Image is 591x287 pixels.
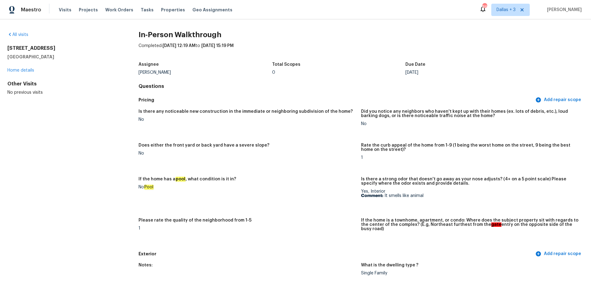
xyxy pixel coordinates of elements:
div: No [139,117,356,122]
a: All visits [7,33,28,37]
span: Dallas + 3 [497,7,516,13]
div: No [139,151,356,155]
span: Projects [79,7,98,13]
span: Add repair scope [537,250,581,258]
div: No [361,122,579,126]
h5: Is there any noticeable new construction in the immediate or neighboring subdivision of the home? [139,109,353,114]
h5: What is the dwelling type ? [361,263,418,267]
h5: If the home has a , what condition is it in? [139,177,236,181]
div: Yes, Interior [361,189,579,198]
h5: Notes: [139,263,153,267]
span: No previous visits [7,90,43,95]
em: gate [491,222,501,227]
h5: Is there a strong odor that doesn't go away as your nose adjusts? (4+ on a 5 point scale) Please ... [361,177,579,186]
div: 0 [272,70,406,75]
div: 1 [361,155,579,160]
p: It smells like animal [361,194,579,198]
div: Other Visits [7,81,119,87]
em: Pool [144,185,154,190]
h2: [STREET_ADDRESS] [7,45,119,51]
h2: In-Person Walkthrough [139,32,584,38]
h5: Exterior [139,251,534,257]
div: Completed: to [139,43,584,59]
h5: Pricing [139,97,534,103]
span: Add repair scope [537,96,581,104]
h5: Assignee [139,62,159,67]
div: [DATE] [405,70,539,75]
span: Geo Assignments [192,7,232,13]
span: Tasks [141,8,154,12]
div: [PERSON_NAME] [139,70,272,75]
div: 86 [482,4,487,10]
div: No [139,185,356,189]
h5: [GEOGRAPHIC_DATA] [7,54,119,60]
span: [DATE] 12:19 AM [163,44,195,48]
em: pool [175,177,186,182]
span: [PERSON_NAME] [545,7,582,13]
h5: Please rate the quality of the neighborhood from 1-5 [139,218,251,222]
span: Maestro [21,7,41,13]
span: Properties [161,7,185,13]
b: Comment: [361,194,383,198]
div: 1 [139,226,356,230]
h5: Rate the curb appeal of the home from 1-9 (1 being the worst home on the street, 9 being the best... [361,143,579,152]
h5: Due Date [405,62,425,67]
span: Work Orders [105,7,133,13]
h5: Total Scopes [272,62,300,67]
button: Add repair scope [534,248,584,260]
span: [DATE] 15:19 PM [201,44,234,48]
h4: Questions [139,83,584,89]
div: Single Family [361,271,579,275]
h5: Does either the front yard or back yard have a severe slope? [139,143,269,147]
button: Add repair scope [534,94,584,106]
h5: If the home is a townhome, apartment, or condo: Where does the subject property sit with regards ... [361,218,579,231]
a: Home details [7,68,34,73]
h5: Did you notice any neighbors who haven't kept up with their homes (ex. lots of debris, etc.), lou... [361,109,579,118]
span: Visits [59,7,71,13]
